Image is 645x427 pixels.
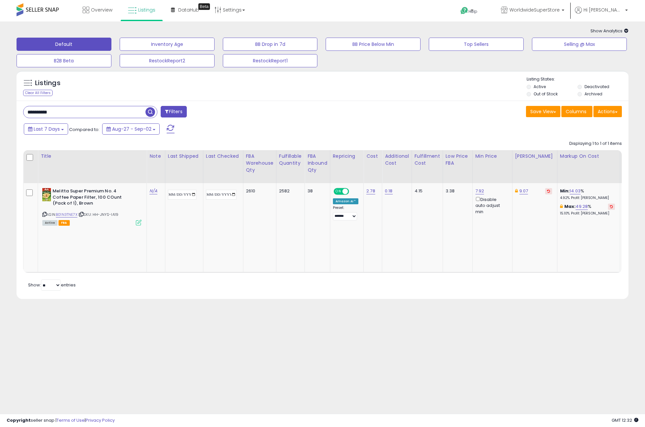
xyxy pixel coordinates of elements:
[165,150,203,183] th: CSV column name: cust_attr_1_Last Shipped
[446,188,467,194] div: 3.38
[307,188,325,194] div: 38
[348,189,358,194] span: OFF
[198,3,210,10] div: Tooltip anchor
[78,212,118,217] span: | SKU: HH-JNYS-IA19
[385,188,393,194] a: 0.18
[203,150,243,183] th: CSV column name: cust_attr_2_Last Checked
[34,126,60,132] span: Last 7 Days
[593,106,622,117] button: Actions
[527,76,628,82] p: Listing States:
[557,150,620,183] th: The percentage added to the cost of goods (COGS) that forms the calculator for Min & Max prices.
[149,188,157,194] a: N/A
[168,153,200,160] div: Last Shipped
[178,7,199,13] span: DataHub
[42,188,141,225] div: ASIN:
[120,54,215,67] button: RestockReport2
[560,188,570,194] b: Min:
[429,38,524,51] button: Top Sellers
[366,188,375,194] a: 2.78
[366,153,379,160] div: Cost
[566,108,586,115] span: Columns
[475,153,509,160] div: Min Price
[560,188,615,200] div: %
[561,106,592,117] button: Columns
[17,54,111,67] button: B2B Beta
[560,153,617,160] div: Markup on Cost
[333,206,359,220] div: Preset:
[569,141,622,147] div: Displaying 1 to 1 of 1 items
[206,153,240,160] div: Last Checked
[223,54,318,67] button: RestockReport1
[515,153,554,160] div: [PERSON_NAME]
[560,204,615,216] div: %
[17,38,111,51] button: Default
[246,153,273,174] div: FBA Warehouse Qty
[570,188,581,194] a: 14.03
[69,126,100,133] span: Compared to:
[560,211,615,216] p: 15.10% Profit [PERSON_NAME]
[23,90,53,96] div: Clear All Filters
[223,38,318,51] button: BB Drop in 7d
[460,7,468,15] i: Get Help
[91,7,112,13] span: Overview
[455,2,490,21] a: Help
[112,126,151,132] span: Aug-27 - Sep-02
[446,153,470,167] div: Low Price FBA
[56,212,77,217] a: B01N3TNE7X
[415,188,438,194] div: 4.15
[41,153,144,160] div: Title
[519,188,528,194] a: 9.07
[307,153,327,174] div: FBA inbound Qty
[59,220,70,226] span: FBA
[149,153,162,160] div: Note
[468,9,477,14] span: Help
[560,196,615,200] p: 4.92% Profit [PERSON_NAME]
[24,123,68,135] button: Last 7 Days
[279,188,300,194] div: 2582
[585,91,602,97] label: Archived
[532,38,627,51] button: Selling @ Max
[576,203,588,210] a: 49.28
[334,189,343,194] span: ON
[534,84,546,89] label: Active
[35,79,60,88] h5: Listings
[42,188,51,201] img: 41-ZRCehaSL._SL40_.jpg
[526,106,560,117] button: Save View
[28,282,76,288] span: Show: entries
[575,7,628,21] a: Hi [PERSON_NAME]
[120,38,215,51] button: Inventory Age
[534,91,558,97] label: Out of Stock
[590,28,628,34] span: Show Analytics
[475,196,507,215] div: Disable auto adjust min
[584,7,623,13] span: Hi [PERSON_NAME]
[564,203,576,210] b: Max:
[246,188,271,194] div: 2610
[385,153,409,167] div: Additional Cost
[333,153,361,160] div: Repricing
[475,188,484,194] a: 7.92
[138,7,155,13] span: Listings
[326,38,421,51] button: BB Price Below Min
[42,220,58,226] span: All listings currently available for purchase on Amazon
[415,153,440,167] div: Fulfillment Cost
[585,84,609,89] label: Deactivated
[161,106,186,117] button: Filters
[333,198,359,204] div: Amazon AI *
[102,123,160,135] button: Aug-27 - Sep-02
[53,188,133,208] b: Melitta Super Premium No. 4 Coffee Paper Filter, 100 COunt (Pack of 1), Brown
[279,153,302,167] div: Fulfillable Quantity
[509,7,560,13] span: WorldwideSuperStore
